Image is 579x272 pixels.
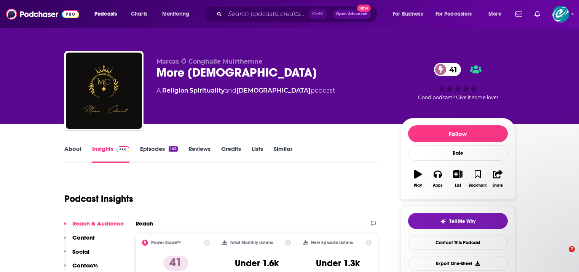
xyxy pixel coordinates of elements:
p: Reach & Audience [72,220,124,227]
div: 142 [169,146,177,152]
button: Content [64,234,95,248]
span: New [357,5,371,12]
div: Search podcasts, credits, & more... [211,5,385,23]
img: Podchaser - Follow, Share and Rate Podcasts [6,7,79,21]
a: Similar [274,145,292,163]
span: More [488,9,501,19]
button: open menu [483,8,511,20]
span: Charts [131,9,147,19]
button: Apps [428,165,448,192]
span: 41 [442,63,461,76]
a: [DEMOGRAPHIC_DATA] [236,87,311,94]
a: Charts [126,8,152,20]
a: 41 [434,63,461,76]
span: For Podcasters [435,9,472,19]
span: and [225,87,236,94]
a: Lists [252,145,263,163]
p: Social [72,248,89,255]
button: open menu [157,8,199,20]
h2: Reach [136,220,153,227]
span: Monitoring [162,9,189,19]
iframe: Intercom live chat [553,246,571,264]
button: Export One-Sheet [408,256,508,271]
button: Follow [408,125,508,142]
a: InsightsPodchaser Pro [92,145,130,163]
button: open menu [431,8,483,20]
button: open menu [89,8,127,20]
a: Episodes142 [140,145,177,163]
button: Social [64,248,89,262]
h2: Total Monthly Listens [230,240,273,245]
span: 2 [569,246,575,252]
button: Open AdvancedNew [333,10,371,19]
h3: Under 1.3k [316,258,360,269]
span: Marcas Ó Conghaile Muirthemne [156,58,262,65]
button: Reach & Audience [64,220,124,234]
span: Ctrl K [309,9,327,19]
a: Show notifications dropdown [512,8,525,21]
span: Podcasts [94,9,117,19]
input: Search podcasts, credits, & more... [225,8,309,20]
span: Good podcast? Give it some love! [418,94,498,100]
p: Contacts [72,262,98,269]
a: Reviews [188,145,211,163]
div: A podcast [156,86,335,95]
p: Content [72,234,95,241]
a: Credits [221,145,241,163]
span: Logged in as Resurrection [552,6,569,22]
span: , [188,87,190,94]
div: 41Good podcast? Give it some love! [401,58,515,105]
a: Religion [162,87,188,94]
a: Spirituality [190,87,225,94]
h3: Under 1.6k [235,258,279,269]
button: open menu [388,8,432,20]
h2: Power Score™ [151,240,181,245]
h1: Podcast Insights [64,193,133,205]
button: Play [408,165,428,192]
img: Podchaser Pro [116,146,130,152]
a: About [64,145,81,163]
img: More Christ [66,53,142,129]
span: Open Advanced [336,12,368,16]
span: For Business [393,9,423,19]
a: Contact This Podcast [408,235,508,250]
h2: New Episode Listens [311,240,353,245]
img: User Profile [552,6,569,22]
div: Rate [408,145,508,161]
a: Show notifications dropdown [531,8,543,21]
button: tell me why sparkleTell Me Why [408,213,508,229]
div: Play [414,183,422,188]
button: Show profile menu [552,6,569,22]
p: 41 [163,256,188,271]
